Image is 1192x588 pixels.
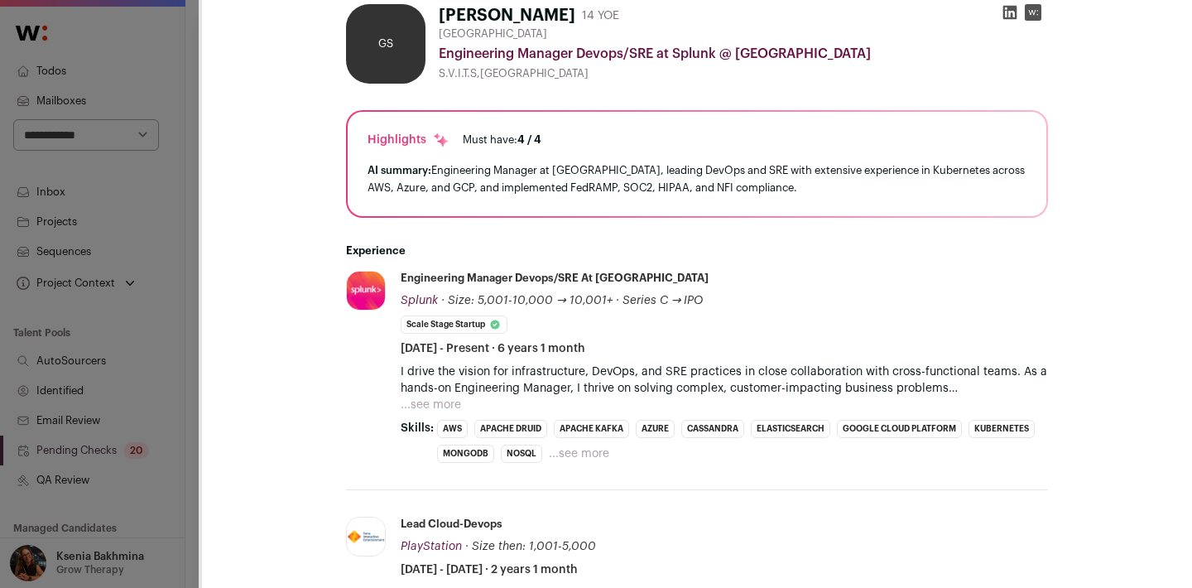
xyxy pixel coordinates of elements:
li: Azure [636,420,675,438]
img: 0b8279a4ae0c47a7298bb075bd3dff23763e87688d10b31ca53e82ec31fdbb80.jpg [347,272,385,310]
div: Highlights [368,132,449,148]
div: Must have: [463,133,541,147]
li: NoSQL [501,445,542,463]
li: Cassandra [681,420,744,438]
button: ...see more [549,446,609,462]
li: Apache Kafka [554,420,629,438]
div: Engineering Manager Devops/SRE at [GEOGRAPHIC_DATA] [401,271,709,286]
span: · [616,292,619,309]
span: AI summary: [368,165,431,176]
h2: Experience [346,244,1048,258]
span: [GEOGRAPHIC_DATA] [439,27,547,41]
p: I drive the vision for infrastructure, DevOps, and SRE practices in close collaboration with cros... [401,364,1048,397]
div: Engineering Manager at [GEOGRAPHIC_DATA], leading DevOps and SRE with extensive experience in Kub... [368,161,1026,196]
img: 4f94736f9d771a7d9e4f1be7435155b628d6a697cd11693b95ccde116f9e7765 [347,518,385,556]
li: Google Cloud Platform [837,420,962,438]
li: Apache Druid [474,420,547,438]
li: Scale Stage Startup [401,316,507,334]
h1: [PERSON_NAME] [439,4,575,27]
div: GS [346,4,425,84]
li: Elasticsearch [751,420,830,438]
div: Lead Cloud-Devops [401,517,502,532]
span: Splunk [401,295,438,306]
div: S.V.I.T.S,[GEOGRAPHIC_DATA] [439,67,1048,80]
div: 14 YOE [582,7,619,24]
span: [DATE] - [DATE] · 2 years 1 month [401,561,578,578]
span: [DATE] - Present · 6 years 1 month [401,340,585,357]
span: · Size: 5,001-10,000 → 10,001+ [441,295,613,306]
span: Skills: [401,420,434,436]
li: MongoDB [437,445,494,463]
button: ...see more [401,397,461,413]
span: PlayStation [401,541,462,552]
li: Kubernetes [968,420,1035,438]
li: AWS [437,420,468,438]
span: 4 / 4 [517,134,541,145]
div: Engineering Manager Devops/SRE at Splunk @ [GEOGRAPHIC_DATA] [439,44,1048,64]
span: Series C → IPO [622,295,704,306]
span: · Size then: 1,001-5,000 [465,541,596,552]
